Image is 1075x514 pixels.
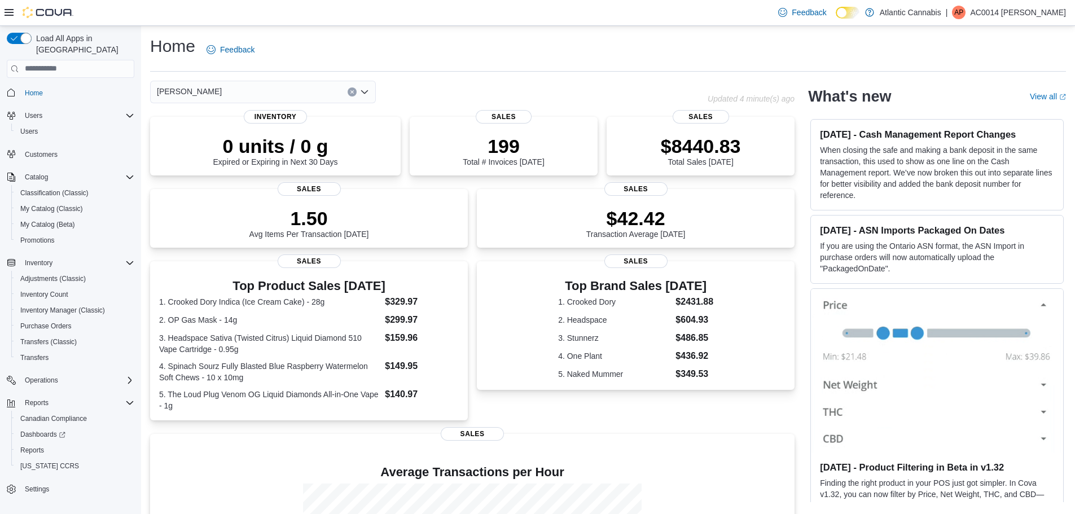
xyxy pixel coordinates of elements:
span: Home [20,86,134,100]
span: [US_STATE] CCRS [20,462,79,471]
button: Users [2,108,139,124]
span: My Catalog (Beta) [20,220,75,229]
span: Sales [441,427,504,441]
span: Transfers [20,353,49,362]
button: Settings [2,481,139,497]
button: Transfers [11,350,139,366]
a: Classification (Classic) [16,186,93,200]
h2: What's new [808,87,891,106]
a: [US_STATE] CCRS [16,459,84,473]
a: Purchase Orders [16,319,76,333]
span: Catalog [20,170,134,184]
h3: Top Brand Sales [DATE] [558,279,713,293]
a: Customers [20,148,62,161]
dd: $486.85 [675,331,713,345]
p: Atlantic Cannabis [880,6,941,19]
button: Customers [2,146,139,162]
span: Adjustments (Classic) [16,272,134,285]
h3: [DATE] - Product Filtering in Beta in v1.32 [820,462,1054,473]
span: My Catalog (Beta) [16,218,134,231]
dd: $140.97 [385,388,459,401]
span: Sales [673,110,729,124]
h1: Home [150,35,195,58]
span: Purchase Orders [20,322,72,331]
button: Home [2,85,139,101]
span: Inventory Count [20,290,68,299]
a: Transfers [16,351,53,364]
p: AC0014 [PERSON_NAME] [970,6,1066,19]
span: Operations [20,374,134,387]
button: Adjustments (Classic) [11,271,139,287]
span: Reports [16,443,134,457]
h4: Average Transactions per Hour [159,465,786,479]
span: Classification (Classic) [16,186,134,200]
span: Washington CCRS [16,459,134,473]
span: Transfers [16,351,134,364]
input: Dark Mode [836,7,859,19]
span: Sales [604,254,668,268]
dt: 2. OP Gas Mask - 14g [159,314,380,326]
dd: $349.53 [675,367,713,381]
button: Promotions [11,232,139,248]
button: Purchase Orders [11,318,139,334]
button: Reports [20,396,53,410]
dt: 4. One Plant [558,350,671,362]
button: Open list of options [360,87,369,96]
span: Reports [25,398,49,407]
p: Updated 4 minute(s) ago [708,94,795,103]
span: Load All Apps in [GEOGRAPHIC_DATA] [32,33,134,55]
span: Reports [20,446,44,455]
span: [PERSON_NAME] [157,85,222,98]
span: Settings [25,485,49,494]
button: [US_STATE] CCRS [11,458,139,474]
span: Adjustments (Classic) [20,274,86,283]
div: Avg Items Per Transaction [DATE] [249,207,369,239]
a: Users [16,125,42,138]
span: Customers [20,147,134,161]
div: Transaction Average [DATE] [586,207,686,239]
a: Reports [16,443,49,457]
h3: Top Product Sales [DATE] [159,279,459,293]
button: Users [11,124,139,139]
a: Dashboards [11,427,139,442]
span: My Catalog (Classic) [20,204,83,213]
p: | [946,6,948,19]
dd: $436.92 [675,349,713,363]
button: Reports [2,395,139,411]
button: Inventory [20,256,57,270]
button: Inventory Manager (Classic) [11,302,139,318]
dd: $329.97 [385,295,459,309]
a: Canadian Compliance [16,412,91,425]
a: Dashboards [16,428,70,441]
span: Feedback [792,7,826,18]
span: Feedback [220,44,255,55]
span: Canadian Compliance [16,412,134,425]
span: Inventory Manager (Classic) [20,306,105,315]
span: Transfers (Classic) [20,337,77,346]
span: Promotions [16,234,134,247]
span: Settings [20,482,134,496]
button: Catalog [20,170,52,184]
span: Inventory [20,256,134,270]
dt: 1. Crooked Dory [558,296,671,307]
button: Users [20,109,47,122]
a: Settings [20,482,54,496]
span: Users [20,127,38,136]
span: AP [954,6,963,19]
span: Operations [25,376,58,385]
span: Inventory [25,258,52,267]
button: Inventory [2,255,139,271]
div: Total # Invoices [DATE] [463,135,544,166]
button: Operations [2,372,139,388]
span: Catalog [25,173,48,182]
a: Home [20,86,47,100]
span: Inventory [244,110,307,124]
dt: 2. Headspace [558,314,671,326]
span: Sales [278,182,341,196]
span: Sales [278,254,341,268]
a: Inventory Count [16,288,73,301]
button: My Catalog (Beta) [11,217,139,232]
span: Transfers (Classic) [16,335,134,349]
span: Purchase Orders [16,319,134,333]
a: Transfers (Classic) [16,335,81,349]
